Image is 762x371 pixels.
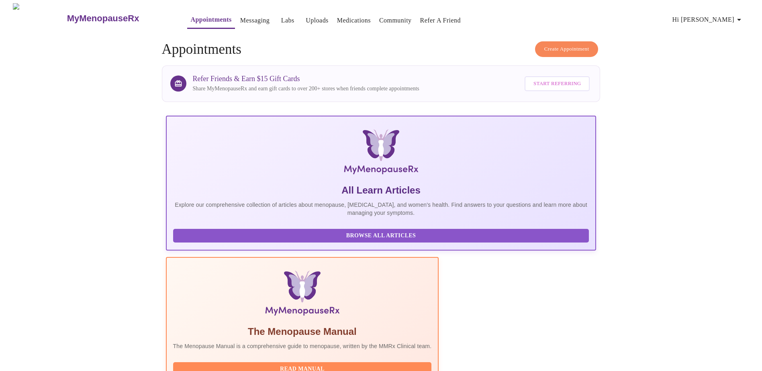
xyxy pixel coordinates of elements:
a: Community [379,15,412,26]
button: Create Appointment [535,41,599,57]
p: The Menopause Manual is a comprehensive guide to menopause, written by the MMRx Clinical team. [173,342,432,350]
h5: The Menopause Manual [173,325,432,338]
span: Start Referring [533,79,581,88]
a: Labs [281,15,294,26]
button: Community [376,12,415,29]
img: MyMenopauseRx Logo [13,3,66,33]
button: Medications [334,12,374,29]
p: Explore our comprehensive collection of articles about menopause, [MEDICAL_DATA], and women's hea... [173,201,589,217]
a: Uploads [306,15,329,26]
button: Appointments [187,12,235,29]
h5: All Learn Articles [173,184,589,197]
span: Create Appointment [544,45,589,54]
p: Share MyMenopauseRx and earn gift cards to over 200+ stores when friends complete appointments [193,85,419,93]
img: Menopause Manual [214,271,390,319]
img: MyMenopauseRx Logo [238,129,525,177]
a: Appointments [190,14,231,25]
a: Browse All Articles [173,232,591,238]
a: Start Referring [523,72,592,95]
button: Browse All Articles [173,229,589,243]
button: Labs [275,12,300,29]
button: Messaging [237,12,273,29]
button: Hi [PERSON_NAME] [669,12,747,28]
button: Start Referring [525,76,590,91]
button: Uploads [302,12,332,29]
a: Refer a Friend [420,15,461,26]
span: Browse All Articles [181,231,581,241]
h4: Appointments [162,41,601,57]
span: Hi [PERSON_NAME] [672,14,744,25]
a: MyMenopauseRx [66,4,171,33]
a: Medications [337,15,371,26]
a: Messaging [240,15,270,26]
button: Refer a Friend [417,12,464,29]
h3: MyMenopauseRx [67,13,139,24]
h3: Refer Friends & Earn $15 Gift Cards [193,75,419,83]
